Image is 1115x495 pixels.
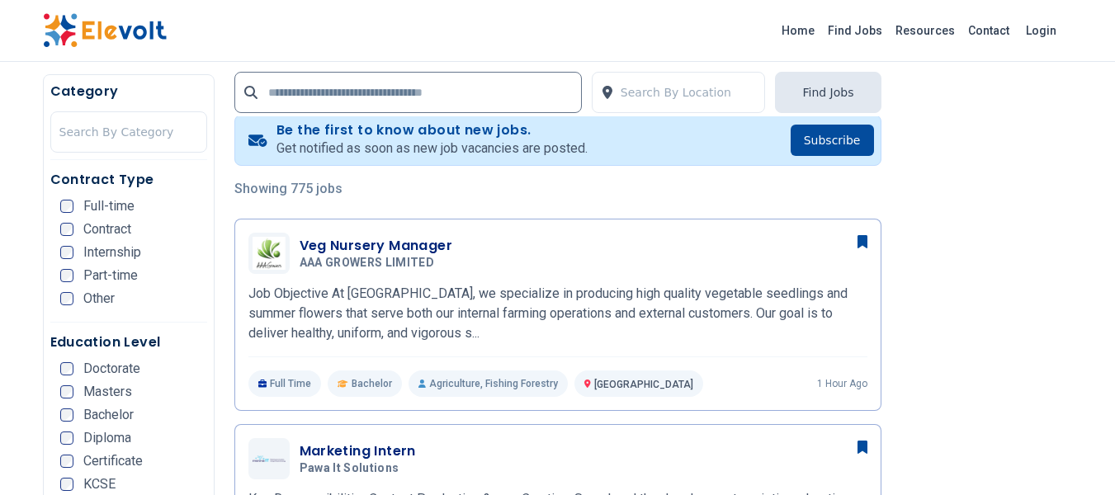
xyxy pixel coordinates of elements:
[791,125,874,156] button: Subscribe
[60,408,73,422] input: Bachelor
[60,362,73,375] input: Doctorate
[60,223,73,236] input: Contract
[248,233,867,397] a: AAA GROWERS LIMITEDVeg Nursery ManagerAAA GROWERS LIMITEDJob Objective At [GEOGRAPHIC_DATA], we s...
[409,370,568,397] p: Agriculture, Fishing Forestry
[253,237,286,270] img: AAA GROWERS LIMITED
[1032,416,1115,495] iframe: Chat Widget
[83,408,134,422] span: Bachelor
[594,379,693,390] span: [GEOGRAPHIC_DATA]
[821,17,889,44] a: Find Jobs
[83,431,131,445] span: Diploma
[889,17,961,44] a: Resources
[60,431,73,445] input: Diploma
[50,170,207,190] h5: Contract Type
[83,385,132,398] span: Masters
[300,256,435,271] span: AAA GROWERS LIMITED
[775,72,881,113] button: Find Jobs
[248,284,867,343] p: Job Objective At [GEOGRAPHIC_DATA], we specialize in producing high quality vegetable seedlings a...
[83,223,131,236] span: Contract
[83,478,116,491] span: KCSE
[50,332,207,352] h5: Education Level
[961,17,1016,44] a: Contact
[300,236,453,256] h3: Veg Nursery Manager
[60,246,73,259] input: Internship
[234,179,881,199] p: Showing 775 jobs
[276,139,588,158] p: Get notified as soon as new job vacancies are posted.
[1016,14,1066,47] a: Login
[60,478,73,491] input: KCSE
[60,385,73,398] input: Masters
[60,455,73,468] input: Certificate
[43,13,167,48] img: Elevolt
[83,292,115,305] span: Other
[83,362,140,375] span: Doctorate
[83,246,141,259] span: Internship
[817,377,867,390] p: 1 hour ago
[352,377,392,390] span: Bachelor
[248,370,322,397] p: Full Time
[60,269,73,282] input: Part-time
[300,461,399,476] span: Pawa It Solutions
[60,200,73,213] input: Full-time
[300,441,416,461] h3: Marketing Intern
[83,200,135,213] span: Full-time
[60,292,73,305] input: Other
[276,122,588,139] h4: Be the first to know about new jobs.
[83,455,143,468] span: Certificate
[83,269,138,282] span: Part-time
[775,17,821,44] a: Home
[253,455,286,462] img: Pawa It Solutions
[50,82,207,101] h5: Category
